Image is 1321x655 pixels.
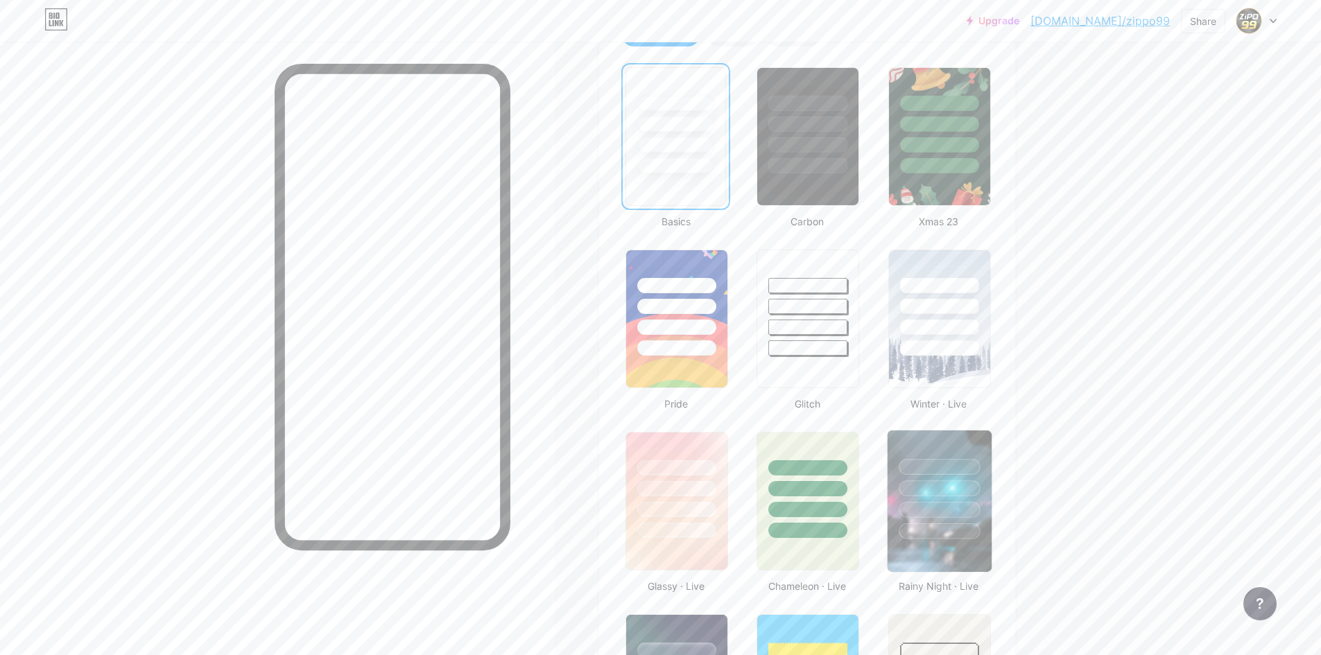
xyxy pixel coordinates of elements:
[36,36,153,47] div: Domain: [DOMAIN_NAME]
[752,579,861,593] div: Chameleon · Live
[967,15,1019,26] a: Upgrade
[1030,12,1170,29] a: [DOMAIN_NAME]/zippo99
[1190,14,1216,28] div: Share
[1236,8,1262,34] img: zippo99
[752,396,861,411] div: Glitch
[37,80,49,91] img: tab_domain_overview_orange.svg
[888,430,992,572] img: rainy_night.jpg
[884,579,993,593] div: Rainy Night · Live
[153,82,234,91] div: Keywords by Traffic
[138,80,149,91] img: tab_keywords_by_traffic_grey.svg
[621,396,730,411] div: Pride
[621,214,730,229] div: Basics
[621,579,730,593] div: Glassy · Live
[22,36,33,47] img: website_grey.svg
[884,214,993,229] div: Xmas 23
[22,22,33,33] img: logo_orange.svg
[884,396,993,411] div: Winter · Live
[53,82,124,91] div: Domain Overview
[39,22,68,33] div: v 4.0.24
[752,214,861,229] div: Carbon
